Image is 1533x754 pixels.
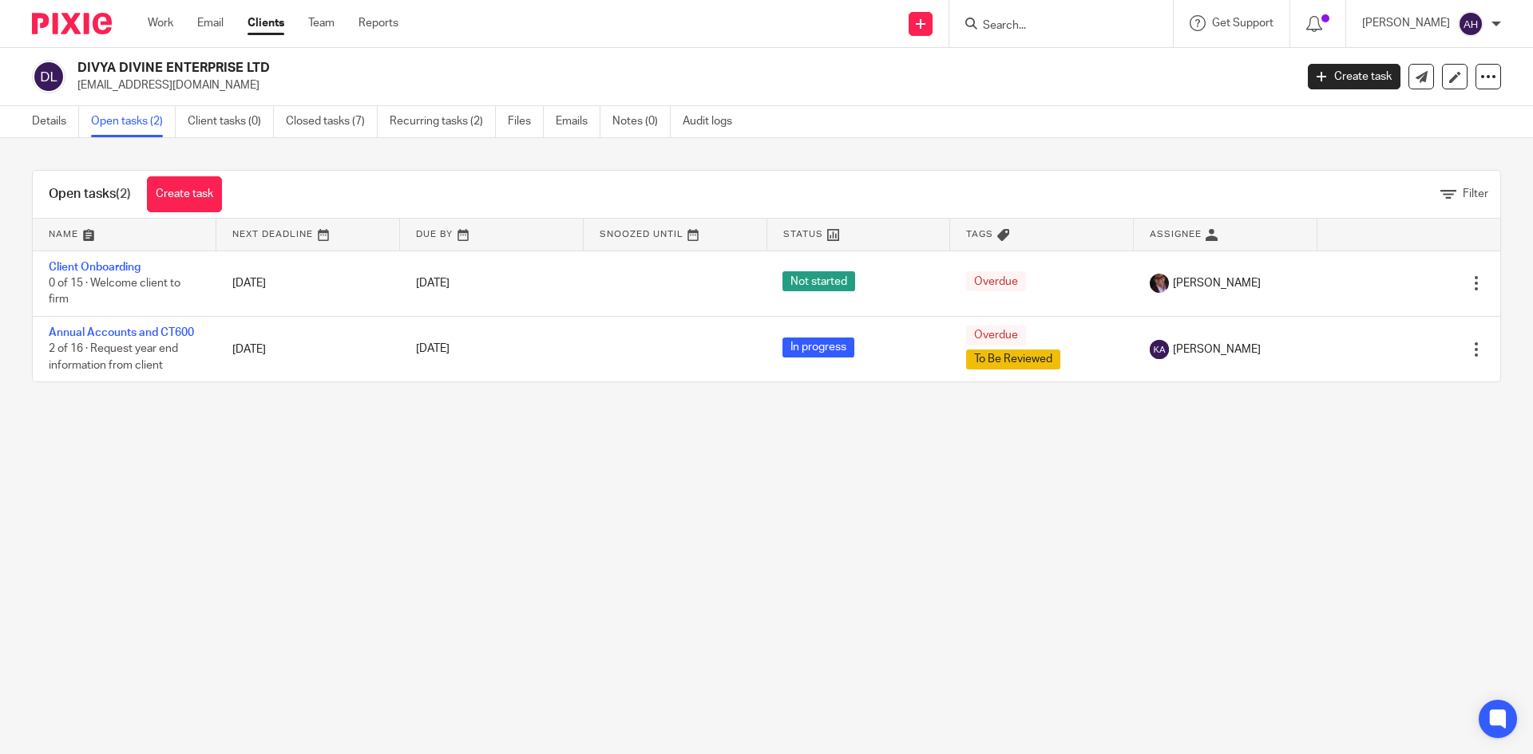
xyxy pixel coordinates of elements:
a: Clients [248,15,284,31]
span: Not started [782,271,855,291]
p: [EMAIL_ADDRESS][DOMAIN_NAME] [77,77,1284,93]
td: [DATE] [216,316,400,381]
a: Client tasks (0) [188,106,274,137]
a: Team [308,15,335,31]
span: Filter [1463,188,1488,199]
img: svg%3E [32,60,65,93]
a: Audit logs [683,106,744,137]
a: Notes (0) [612,106,671,137]
span: 2 of 16 · Request year end information from client [49,344,178,372]
span: [PERSON_NAME] [1173,341,1261,357]
span: [PERSON_NAME] [1173,275,1261,291]
span: To Be Reviewed [966,349,1060,369]
a: Closed tasks (7) [286,106,378,137]
span: [DATE] [416,344,450,355]
span: Tags [966,230,993,239]
span: In progress [782,338,854,357]
span: [DATE] [416,278,450,289]
a: Files [508,106,544,137]
a: Annual Accounts and CT600 [49,327,194,338]
a: Reports [358,15,398,31]
span: Overdue [966,271,1026,291]
img: Wijay.jpg [1150,274,1169,293]
a: Create task [1308,64,1400,89]
span: Status [783,230,823,239]
span: Overdue [966,326,1026,345]
img: svg%3E [1150,340,1169,359]
span: Get Support [1212,18,1274,29]
span: (2) [116,188,131,200]
a: Recurring tasks (2) [390,106,496,137]
img: svg%3E [1458,11,1483,37]
input: Search [981,19,1125,34]
a: Emails [556,106,600,137]
h1: Open tasks [49,186,131,203]
td: [DATE] [216,251,400,316]
img: Pixie [32,13,112,34]
span: Snoozed Until [600,230,683,239]
p: [PERSON_NAME] [1362,15,1450,31]
a: Create task [147,176,222,212]
a: Email [197,15,224,31]
a: Client Onboarding [49,262,141,273]
span: 0 of 15 · Welcome client to firm [49,278,180,306]
h2: DIVYA DIVINE ENTERPRISE LTD [77,60,1043,77]
a: Work [148,15,173,31]
a: Open tasks (2) [91,106,176,137]
a: Details [32,106,79,137]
